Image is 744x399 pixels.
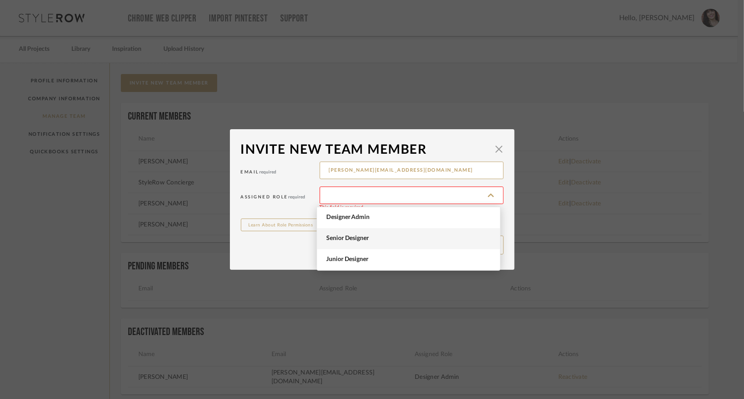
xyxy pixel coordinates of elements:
button: Learn About Role Permissions [241,219,328,231]
span: required [259,170,276,174]
div: Assigned Role [241,193,320,201]
div: Invite new team member [241,140,490,159]
button: Close [490,140,508,158]
span: Senior Designer [326,235,493,242]
dialog-header: Invite new team member [241,140,504,159]
span: required [288,195,305,199]
span: Designer Admin [326,214,493,221]
div: Email [241,168,320,177]
span: Junior Designer [326,256,493,263]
